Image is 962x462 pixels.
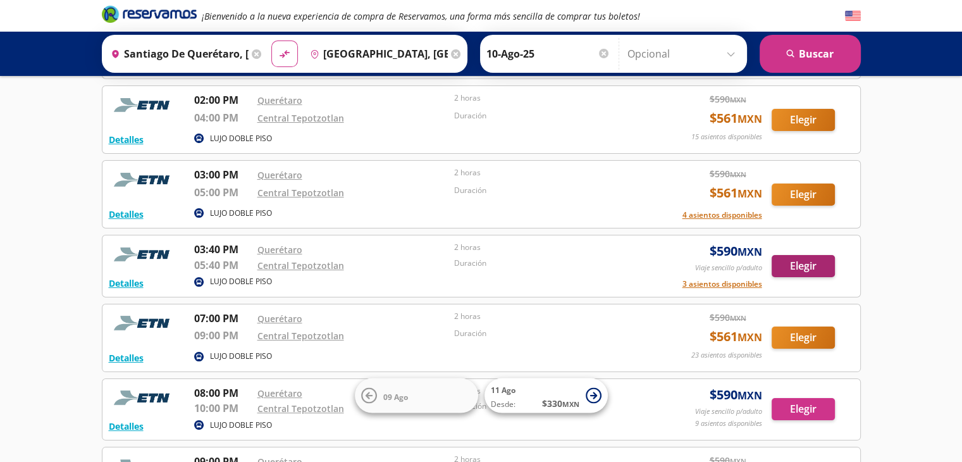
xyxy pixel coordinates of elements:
span: $ 330 [542,397,579,410]
button: Elegir [772,398,835,420]
span: $ 561 [710,327,762,346]
small: MXN [737,330,762,344]
button: 11 AgoDesde:$330MXN [484,378,608,413]
p: 03:40 PM [194,242,251,257]
p: Duración [454,258,645,269]
p: 10:00 PM [194,401,251,416]
a: Central Tepotzotlan [257,187,344,199]
a: Querétaro [257,169,302,181]
a: Querétaro [257,94,302,106]
small: MXN [730,95,746,104]
small: MXN [737,245,762,259]
p: 15 asientos disponibles [691,132,762,142]
small: MXN [737,389,762,403]
a: Central Tepotzotlan [257,112,344,124]
span: $ 561 [710,184,762,203]
input: Opcional [627,38,741,70]
button: Elegir [772,184,835,206]
p: LUJO DOBLE PISO [210,208,272,219]
small: MXN [737,112,762,126]
p: LUJO DOBLE PISO [210,351,272,362]
i: Brand Logo [102,4,197,23]
p: 05:40 PM [194,258,251,273]
small: MXN [562,399,579,409]
span: $ 590 [710,242,762,261]
p: Duración [454,328,645,339]
p: 23 asientos disponibles [691,350,762,361]
button: Elegir [772,109,835,131]
button: Detalles [109,133,144,146]
button: Detalles [109,351,144,365]
button: Elegir [772,255,835,277]
a: Central Tepotzotlan [257,330,344,342]
button: 3 asientos disponibles [682,278,762,290]
span: 09 Ago [383,391,408,402]
span: $ 590 [710,92,746,106]
button: Buscar [760,35,861,73]
p: 07:00 PM [194,311,251,326]
p: 2 horas [454,167,645,178]
small: MXN [730,313,746,323]
input: Elegir Fecha [486,38,610,70]
p: 2 horas [454,311,645,322]
span: $ 590 [710,385,762,404]
p: LUJO DOBLE PISO [210,133,272,144]
button: Detalles [109,277,144,290]
p: 2 horas [454,92,645,104]
p: Viaje sencillo p/adulto [695,263,762,273]
p: 05:00 PM [194,185,251,200]
a: Brand Logo [102,4,197,27]
a: Querétaro [257,244,302,256]
p: LUJO DOBLE PISO [210,420,272,431]
button: Detalles [109,420,144,433]
img: RESERVAMOS [109,311,178,336]
p: LUJO DOBLE PISO [210,276,272,287]
a: Central Tepotzotlan [257,259,344,272]
p: 09:00 PM [194,328,251,343]
img: RESERVAMOS [109,167,178,192]
a: Querétaro [257,313,302,325]
small: MXN [730,170,746,179]
p: 2 horas [454,242,645,253]
img: RESERVAMOS [109,242,178,267]
input: Buscar Destino [305,38,448,70]
p: Duración [454,185,645,196]
img: RESERVAMOS [109,385,178,411]
p: Duración [454,110,645,122]
input: Buscar Origen [106,38,249,70]
span: $ 590 [710,167,746,180]
p: Viaje sencillo p/adulto [695,406,762,417]
button: Detalles [109,208,144,221]
p: 03:00 PM [194,167,251,182]
em: ¡Bienvenido a la nueva experiencia de compra de Reservamos, una forma más sencilla de comprar tus... [202,10,640,22]
button: 4 asientos disponibles [682,209,762,221]
p: 04:00 PM [194,110,251,125]
p: 9 asientos disponibles [695,418,762,429]
a: Central Tepotzotlan [257,403,344,415]
span: $ 561 [710,109,762,128]
span: 11 Ago [491,385,515,396]
button: English [845,8,861,24]
span: Desde: [491,399,515,410]
p: 08:00 PM [194,385,251,401]
img: RESERVAMOS [109,92,178,118]
button: Elegir [772,327,835,349]
button: 09 Ago [355,378,478,413]
a: Querétaro [257,387,302,399]
small: MXN [737,187,762,201]
span: $ 590 [710,311,746,324]
p: 02:00 PM [194,92,251,108]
